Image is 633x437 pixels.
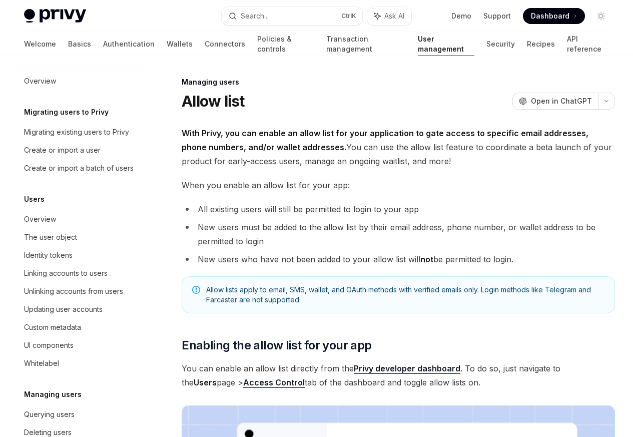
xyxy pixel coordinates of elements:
[16,264,144,282] a: Linking accounts to users
[182,361,615,389] span: You can enable an allow list directly from the . To do so, just navigate to the page > tab of the...
[384,11,404,21] span: Ask AI
[531,96,592,106] span: Open in ChatGPT
[182,202,615,216] li: All existing users will still be permitted to login to your app
[326,32,405,56] a: Transaction management
[483,11,511,21] a: Support
[24,408,75,420] div: Querying users
[16,318,144,336] a: Custom metadata
[16,123,144,141] a: Migrating existing users to Privy
[24,213,56,225] div: Overview
[451,11,471,21] a: Demo
[241,10,269,22] div: Search...
[16,228,144,246] a: The user object
[16,210,144,228] a: Overview
[16,300,144,318] a: Updating user accounts
[24,144,101,156] div: Create or import a user
[24,162,134,174] div: Create or import a batch of users
[24,75,56,87] div: Overview
[182,337,371,353] span: Enabling the allow list for your app
[16,336,144,354] a: UI components
[182,92,245,110] h1: Allow list
[531,11,569,21] span: Dashboard
[257,32,314,56] a: Policies & controls
[512,93,598,110] button: Open in ChatGPT
[486,32,515,56] a: Security
[222,7,362,25] button: Search...CtrlK
[243,377,305,388] a: Access Control
[194,377,217,387] strong: Users
[167,32,193,56] a: Wallets
[24,32,56,56] a: Welcome
[24,285,123,297] div: Unlinking accounts from users
[354,363,460,374] a: Privy developer dashboard
[182,178,615,192] span: When you enable an allow list for your app:
[103,32,155,56] a: Authentication
[367,7,411,25] button: Ask AI
[24,357,59,369] div: Whitelabel
[24,193,45,205] h5: Users
[24,106,109,118] h5: Migrating users to Privy
[418,32,475,56] a: User management
[206,285,604,305] span: Allow lists apply to email, SMS, wallet, and OAuth methods with verified emails only. Login metho...
[16,282,144,300] a: Unlinking accounts from users
[16,141,144,159] a: Create or import a user
[205,32,245,56] a: Connectors
[16,405,144,423] a: Querying users
[527,32,555,56] a: Recipes
[24,9,86,23] img: light logo
[24,126,129,138] div: Migrating existing users to Privy
[16,72,144,90] a: Overview
[182,128,588,152] strong: With Privy, you can enable an allow list for your application to gate access to specific email ad...
[182,220,615,248] li: New users must be added to the allow list by their email address, phone number, or wallet address...
[24,231,77,243] div: The user object
[16,159,144,177] a: Create or import a batch of users
[24,388,82,400] h5: Managing users
[16,354,144,372] a: Whitelabel
[182,77,615,87] div: Managing users
[420,254,433,264] strong: not
[341,12,356,20] span: Ctrl K
[24,249,73,261] div: Identity tokens
[593,8,609,24] button: Toggle dark mode
[24,339,74,351] div: UI components
[523,8,585,24] a: Dashboard
[192,286,200,294] svg: Note
[24,267,108,279] div: Linking accounts to users
[24,321,81,333] div: Custom metadata
[567,32,609,56] a: API reference
[182,252,615,266] li: New users who have not been added to your allow list will be permitted to login.
[24,303,103,315] div: Updating user accounts
[68,32,91,56] a: Basics
[182,126,615,168] span: You can use the allow list feature to coordinate a beta launch of your product for early-access u...
[16,246,144,264] a: Identity tokens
